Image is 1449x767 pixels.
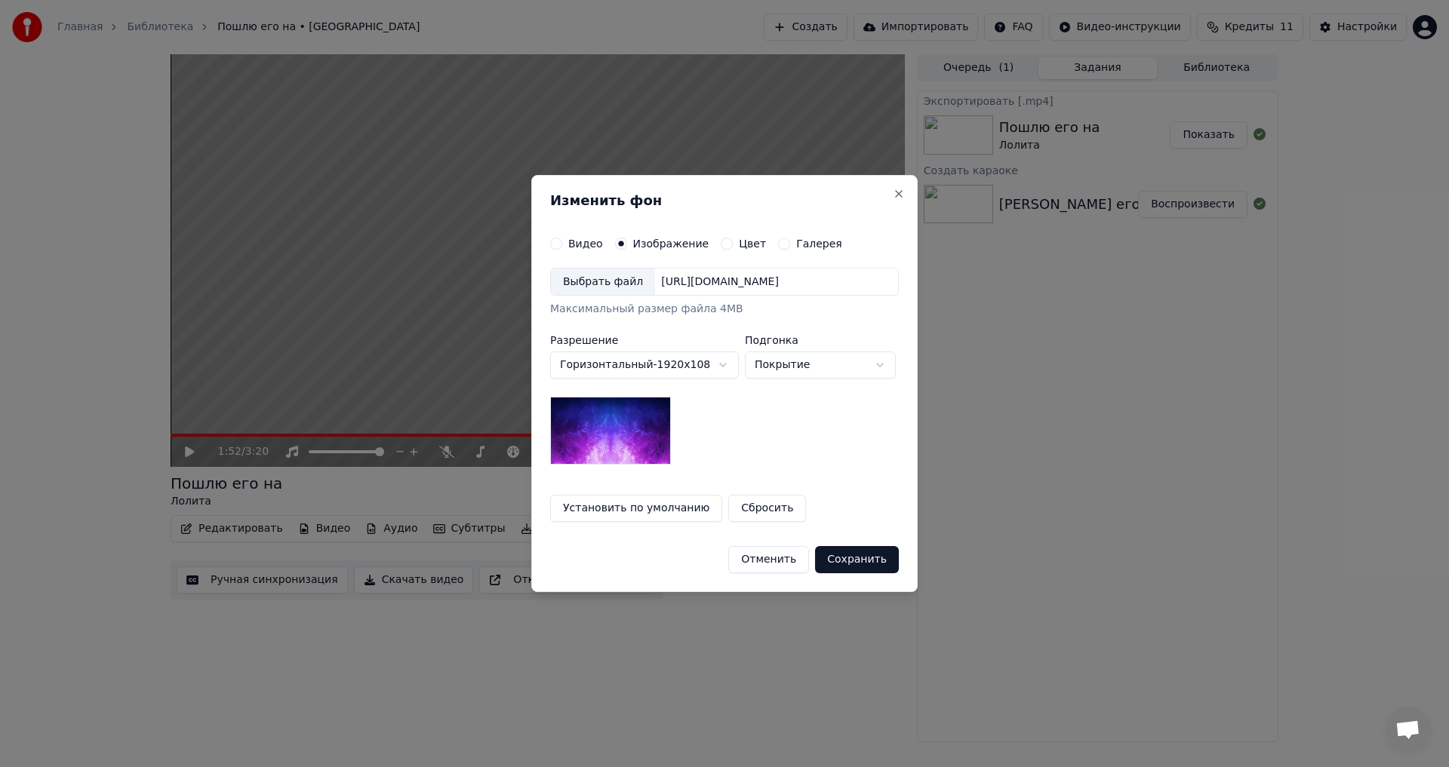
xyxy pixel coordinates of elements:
label: Изображение [633,238,709,249]
label: Цвет [739,238,766,249]
div: Выбрать файл [551,268,655,296]
label: Разрешение [550,335,739,345]
div: [URL][DOMAIN_NAME] [655,275,785,290]
div: Максимальный размер файла 4MB [550,302,899,318]
button: Установить по умолчанию [550,495,722,522]
label: Подгонка [745,335,896,345]
h2: Изменить фон [550,194,899,207]
label: Галерея [796,238,842,249]
button: Сбросить [728,495,806,522]
label: Видео [568,238,603,249]
button: Сохранить [815,546,899,573]
button: Отменить [728,546,809,573]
